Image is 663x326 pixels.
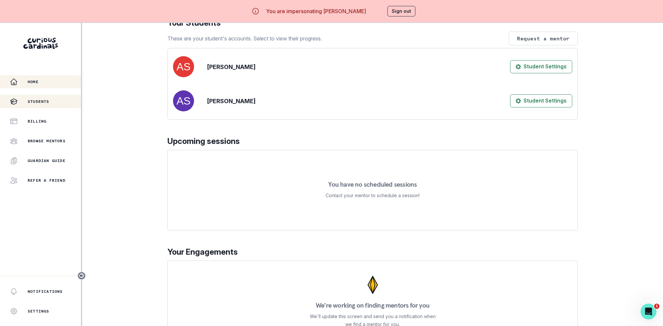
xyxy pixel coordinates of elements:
img: svg [173,56,194,77]
p: Students [28,99,49,104]
iframe: Intercom live chat [641,304,656,319]
button: Student Settings [510,94,572,107]
span: 1 [654,304,659,309]
p: [PERSON_NAME] [207,97,256,105]
p: Notifications [28,289,63,294]
p: These are your student's accounts. Select to view their progress. [167,35,322,42]
p: Browse Mentors [28,138,65,144]
p: Your Engagements [167,246,578,258]
p: Settings [28,309,49,314]
p: Upcoming sessions [167,135,578,147]
img: svg [173,90,194,111]
img: Curious Cardinals Logo [23,38,58,49]
p: You are impersonating [PERSON_NAME] [266,7,366,15]
p: Contact your mentor to schedule a session! [326,192,420,199]
p: Refer a friend [28,178,65,183]
p: Billing [28,119,46,124]
button: Toggle sidebar [77,271,86,280]
p: Your Students [167,17,578,29]
button: Request a mentor [509,32,578,45]
button: Student Settings [510,60,572,73]
p: You have no scheduled sessions [328,181,417,188]
p: We're working on finding mentors for you [316,302,430,309]
button: Sign out [387,6,415,16]
p: Guardian Guide [28,158,65,163]
p: Home [28,79,38,84]
p: [PERSON_NAME] [207,62,256,71]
